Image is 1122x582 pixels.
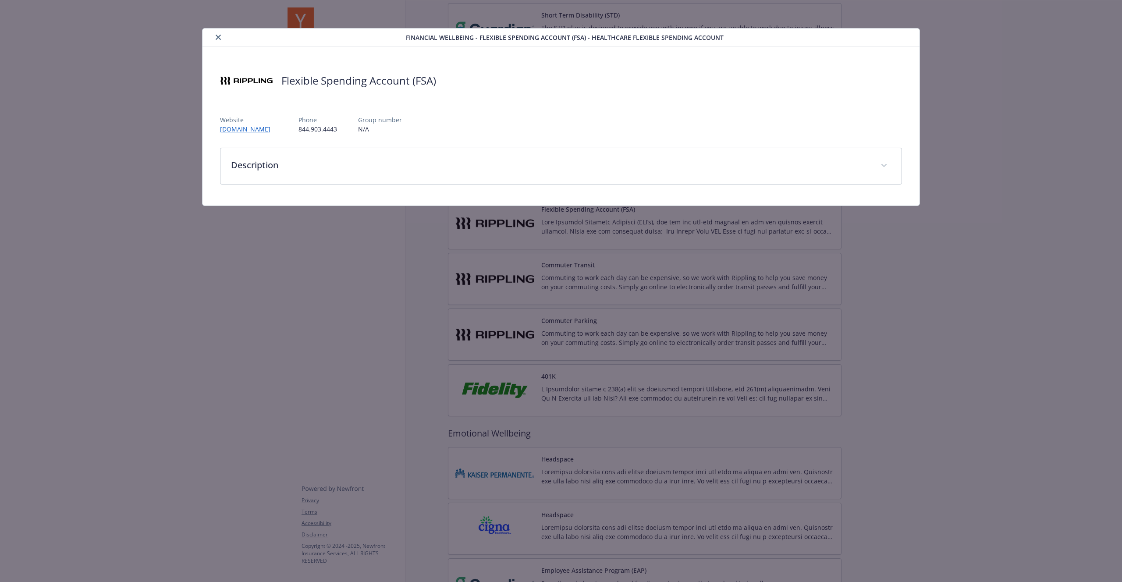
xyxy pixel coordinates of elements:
div: details for plan Financial Wellbeing - Flexible Spending Account (FSA) - Healthcare Flexible Spen... [112,28,1010,206]
span: Financial Wellbeing - Flexible Spending Account (FSA) - Healthcare Flexible Spending Account [406,33,724,42]
p: N/A [358,124,402,134]
p: Group number [358,115,402,124]
p: Description [231,159,870,172]
div: Description [220,148,902,184]
p: Phone [298,115,337,124]
img: Rippling [220,67,273,94]
p: 844.903.4443 [298,124,337,134]
button: close [213,32,224,43]
h2: Flexible Spending Account (FSA) [281,73,436,88]
p: Website [220,115,277,124]
a: [DOMAIN_NAME] [220,125,277,133]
